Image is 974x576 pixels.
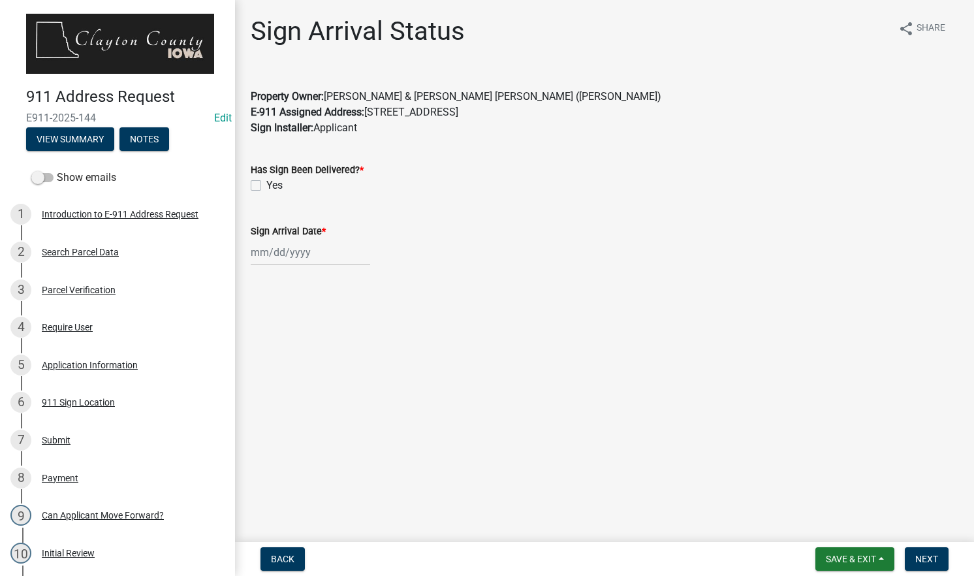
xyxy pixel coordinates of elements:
div: Require User [42,323,93,332]
input: mm/dd/yyyy [251,239,370,266]
div: 1 [10,204,31,225]
div: Search Parcel Data [42,248,119,257]
strong: Property Owner: [251,90,324,103]
button: Next [905,547,949,571]
div: Introduction to E-911 Address Request [42,210,198,219]
div: 9 [10,505,31,526]
div: 7 [10,430,31,451]
h4: 911 Address Request [26,88,225,106]
div: 2 [10,242,31,263]
button: Save & Exit [815,547,894,571]
label: Has Sign Been Delivered? [251,166,364,175]
button: Notes [119,127,169,151]
button: View Summary [26,127,114,151]
div: Parcel Verification [42,285,116,295]
div: 5 [10,355,31,376]
div: Can Applicant Move Forward? [42,511,164,520]
div: 8 [10,468,31,488]
div: 6 [10,392,31,413]
img: Clayton County, Iowa [26,14,214,74]
label: Show emails [31,170,116,185]
button: shareShare [888,16,956,41]
div: Payment [42,473,78,483]
span: Share [917,21,945,37]
p: [PERSON_NAME] & [PERSON_NAME] [PERSON_NAME] ([PERSON_NAME]) [STREET_ADDRESS] Applicant [251,73,958,136]
div: 911 Sign Location [42,398,115,407]
strong: Sign Installer: [251,121,313,134]
div: 10 [10,543,31,564]
wm-modal-confirm: Summary [26,135,114,145]
span: E911-2025-144 [26,112,209,124]
div: Application Information [42,360,138,370]
span: Save & Exit [826,554,876,564]
strong: E-911 Assigned Address: [251,106,364,118]
wm-modal-confirm: Edit Application Number [214,112,232,124]
div: 3 [10,280,31,300]
div: Submit [42,436,71,445]
wm-modal-confirm: Notes [119,135,169,145]
label: Yes [266,178,283,193]
label: Sign Arrival Date [251,227,326,236]
span: Back [271,554,294,564]
span: Next [915,554,938,564]
h1: Sign Arrival Status [251,16,465,47]
a: Edit [214,112,232,124]
div: 4 [10,317,31,338]
button: Back [260,547,305,571]
i: share [898,21,914,37]
div: Initial Review [42,549,95,558]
